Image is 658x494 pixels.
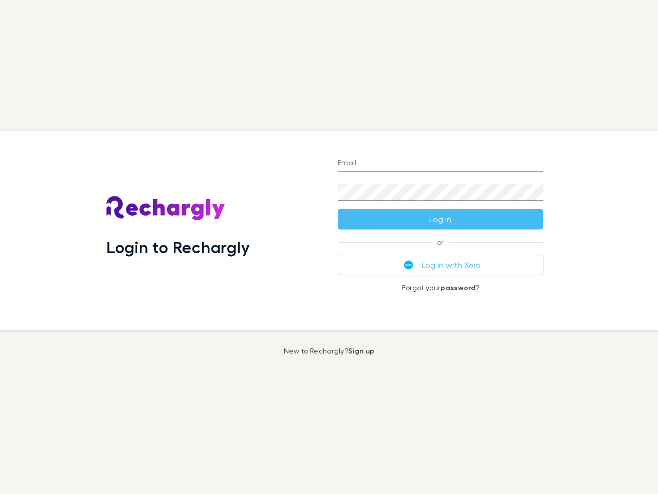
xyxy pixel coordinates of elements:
p: Forgot your ? [338,284,543,292]
img: Xero's logo [404,260,413,270]
a: password [441,283,476,292]
button: Log in [338,209,543,230]
img: Rechargly's Logo [106,196,226,221]
h1: Login to Rechargly [106,237,250,257]
a: Sign up [348,346,374,355]
button: Log in with Xero [338,255,543,275]
p: New to Rechargly? [284,347,375,355]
